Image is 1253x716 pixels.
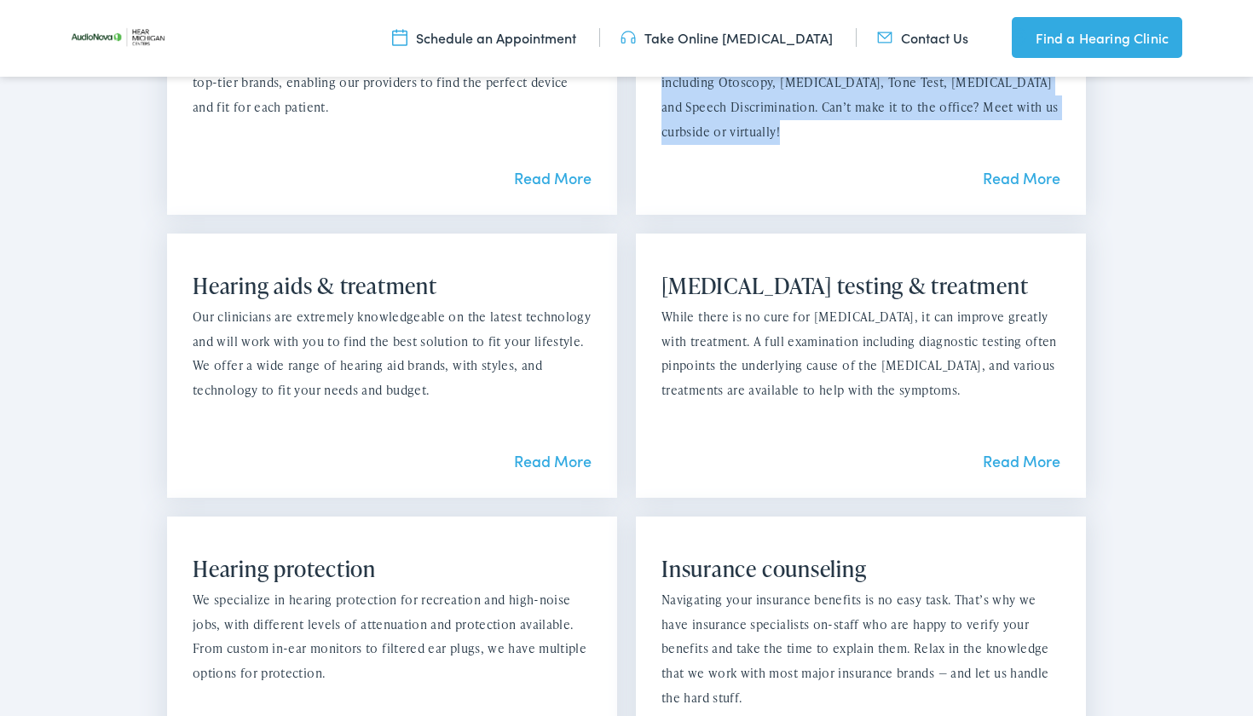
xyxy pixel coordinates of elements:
a: Read More [514,450,592,471]
img: utility icon [1012,27,1027,48]
a: Schedule an Appointment [392,28,576,47]
a: Contact Us [877,28,968,47]
p: While there is no cure for [MEDICAL_DATA], it can improve greatly with treatment. A full examinat... [661,305,1060,403]
a: Read More [514,167,592,188]
p: When you visit in person for a risk-free evaluation, you’ll receive an in-[MEDICAL_DATA] as well ... [661,22,1060,145]
a: Read More [983,450,1060,471]
img: utility icon [877,28,892,47]
h2: Insurance counseling [661,556,1060,582]
a: Take Online [MEDICAL_DATA] [621,28,833,47]
p: Our clinicians are extremely knowledgeable on the latest technology and will work with you to fin... [193,305,592,403]
h2: Hearing aids & treatment [193,273,592,299]
p: We specialize in hearing protection for recreation and high-noise jobs, with different levels of ... [193,588,592,686]
h2: Hearing protection [193,556,592,582]
p: Navigating your insurance benefits is no easy task. That’s why we have insurance specialists on-s... [661,588,1060,711]
img: utility icon [621,28,636,47]
a: Find a Hearing Clinic [1012,17,1182,58]
h2: [MEDICAL_DATA] testing & treatment [661,273,1060,299]
img: utility icon [392,28,407,47]
a: Read More [983,167,1060,188]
